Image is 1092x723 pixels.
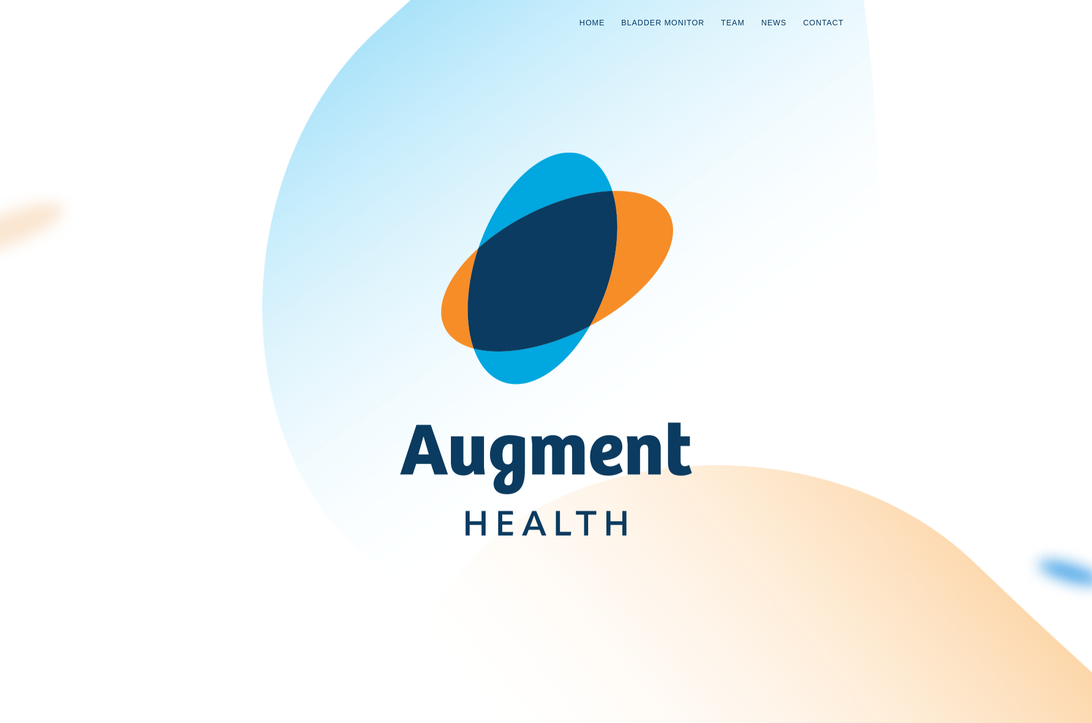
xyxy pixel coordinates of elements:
[613,4,713,41] a: Bladder Monitor
[713,4,753,41] a: Team
[392,152,700,536] img: AugmentHealth_FullColor_Transparent.png
[495,560,597,586] a: Learn More
[753,4,795,41] a: News
[240,18,284,29] img: logo
[795,4,852,41] a: Contact
[571,4,613,41] a: Home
